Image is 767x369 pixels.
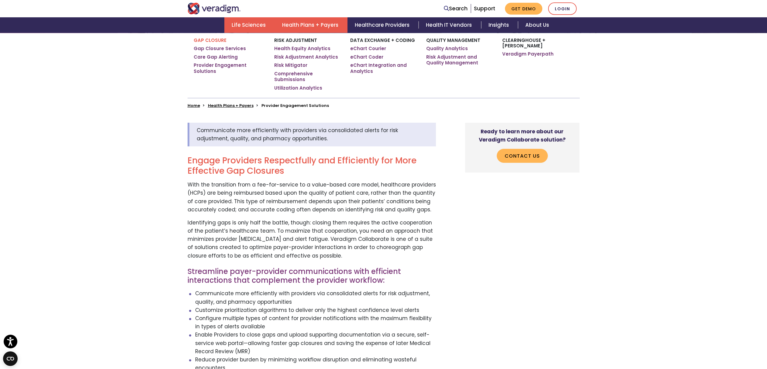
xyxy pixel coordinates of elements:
[195,314,436,331] li: Configure multiple types of content for provider notifications with the maximum flexibility in ty...
[426,54,493,66] a: Risk Adjustment and Quality Management
[188,103,200,108] a: Home
[224,17,275,33] a: Life Sciences
[194,54,238,60] a: Care Gap Alerting
[274,46,330,52] a: Health Equity Analytics
[188,219,436,260] p: Identifying gaps is only half the battle, though: closing them requires the active cooperation of...
[195,331,436,356] li: Enable Providers to close gaps and upload supporting documentation via a secure, self-service web...
[505,3,542,15] a: Get Demo
[195,306,436,314] li: Customize prioritization algorithms to deliver only the highest confidence level alerts
[419,17,481,33] a: Health IT Vendors
[479,128,566,143] strong: Ready to learn more about our Veradigm Collaborate solution?
[194,46,246,52] a: Gap Closure Services
[350,54,383,60] a: eChart Coder
[350,46,386,52] a: eChart Courier
[188,267,436,285] h3: Streamline payer-provider communications with efficient interactions that complement the provider...
[444,5,468,13] a: Search
[197,127,398,142] span: Communicate more efficiently with providers via consolidated alerts for risk adjustment, quality,...
[548,2,577,15] a: Login
[274,62,307,68] a: Risk Mitigator
[350,62,417,74] a: eChart Integration and Analytics
[474,5,495,12] a: Support
[208,103,254,108] a: Health Plans + Payers
[518,17,556,33] a: About Us
[426,46,468,52] a: Quality Analytics
[481,17,518,33] a: Insights
[188,155,436,176] h2: Engage Providers Respectfully and Efficiently for More Effective Gap Closures
[3,351,18,366] button: Open CMP widget
[502,51,554,57] a: Veradigm Payerpath
[497,149,548,163] a: Contact Us
[194,62,265,74] a: Provider Engagement Solutions
[188,181,436,214] p: With the transition from a fee-for-service to a value-based care model, healthcare providers (HCP...
[347,17,419,33] a: Healthcare Providers
[650,325,760,362] iframe: Drift Chat Widget
[275,17,347,33] a: Health Plans + Payers
[188,3,241,14] img: Veradigm logo
[195,289,436,306] li: Communicate more efficiently with providers via consolidated alerts for risk adjustment, quality,...
[274,71,341,83] a: Comprehensive Submissions
[274,85,322,91] a: Utilization Analytics
[274,54,338,60] a: Risk Adjustment Analytics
